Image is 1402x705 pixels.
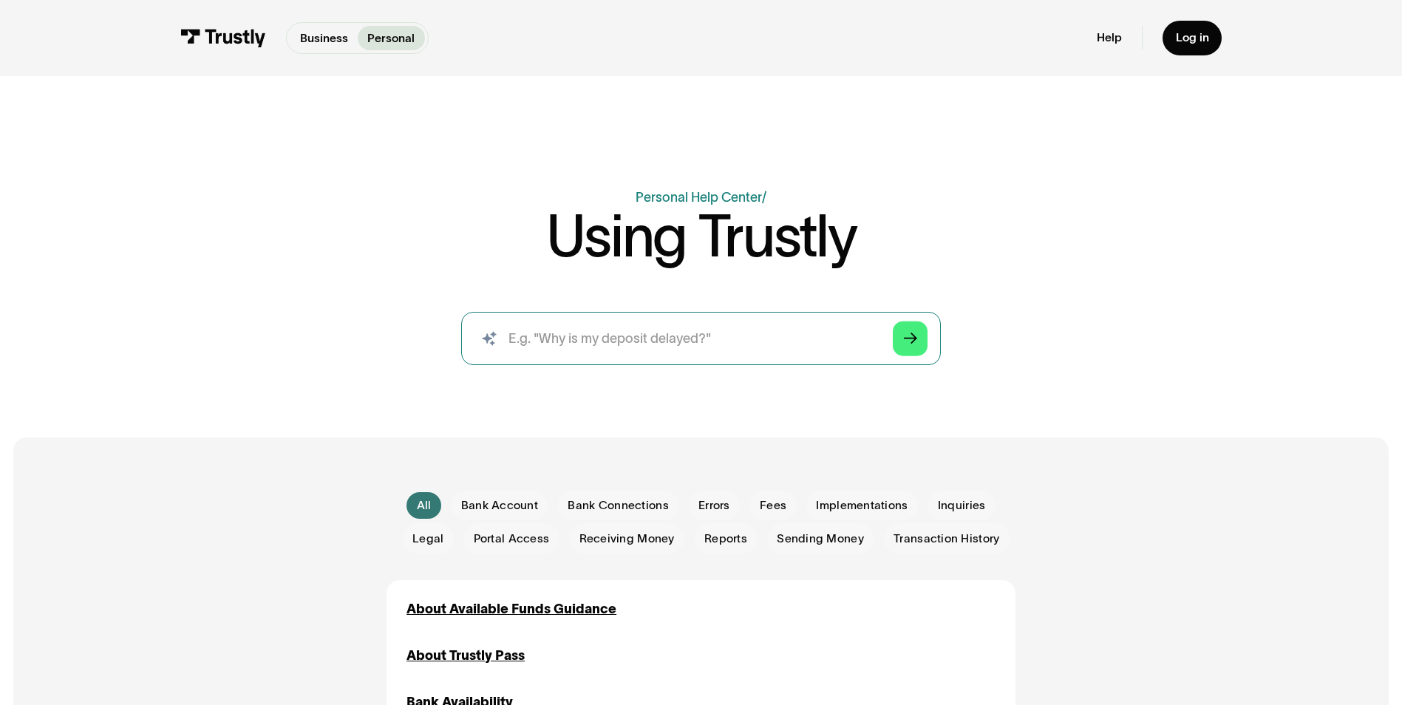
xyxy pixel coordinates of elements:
[300,30,348,47] p: Business
[816,497,908,514] span: Implementations
[461,312,941,365] input: search
[461,497,538,514] span: Bank Account
[358,26,425,50] a: Personal
[367,30,415,47] p: Personal
[777,531,864,547] span: Sending Money
[1176,30,1209,45] div: Log in
[760,497,786,514] span: Fees
[698,497,730,514] span: Errors
[474,531,550,547] span: Portal Access
[579,531,675,547] span: Receiving Money
[704,531,747,547] span: Reports
[387,491,1015,554] form: Email Form
[406,599,616,619] a: About Available Funds Guidance
[636,190,762,205] a: Personal Help Center
[1097,30,1122,45] a: Help
[568,497,668,514] span: Bank Connections
[546,208,856,265] h1: Using Trustly
[762,190,766,205] div: /
[406,492,441,519] a: All
[406,646,525,666] a: About Trustly Pass
[1163,21,1222,55] a: Log in
[412,531,443,547] span: Legal
[417,497,432,514] div: All
[180,29,266,47] img: Trustly Logo
[938,497,986,514] span: Inquiries
[461,312,941,365] form: Search
[290,26,358,50] a: Business
[894,531,999,547] span: Transaction History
